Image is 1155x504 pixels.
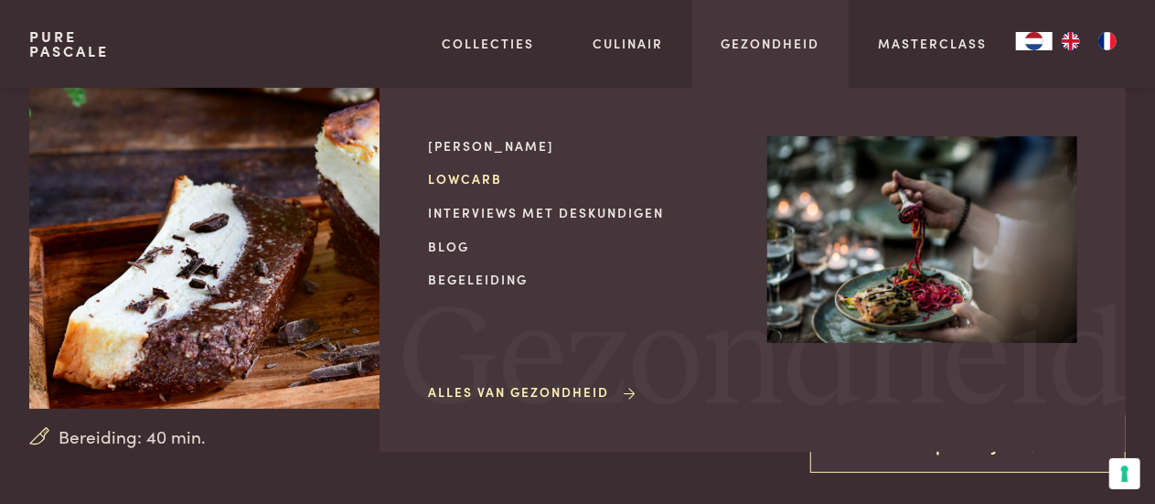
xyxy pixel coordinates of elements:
a: Interviews met deskundigen [428,203,738,222]
a: [PERSON_NAME] [428,136,738,155]
div: Language [1016,32,1053,50]
a: Masterclass [878,34,987,53]
a: Gezondheid [722,34,820,53]
aside: Language selected: Nederlands [1016,32,1126,50]
a: EN [1053,32,1089,50]
a: Lowcarb [428,169,738,188]
a: PurePascale [29,29,109,59]
a: Blog [428,237,738,256]
a: Collecties [442,34,534,53]
span: Gezondheid [399,292,1128,432]
a: NL [1016,32,1053,50]
span: Bereiding: 40 min. [59,424,207,450]
a: Alles van Gezondheid [428,382,638,402]
img: Gezondheid [767,136,1077,343]
ul: Language list [1053,32,1126,50]
a: FR [1089,32,1126,50]
a: Culinair [593,34,663,53]
button: Uw voorkeuren voor toestemming voor trackingtechnologieën [1109,458,1140,489]
a: Begeleiding [428,270,738,289]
